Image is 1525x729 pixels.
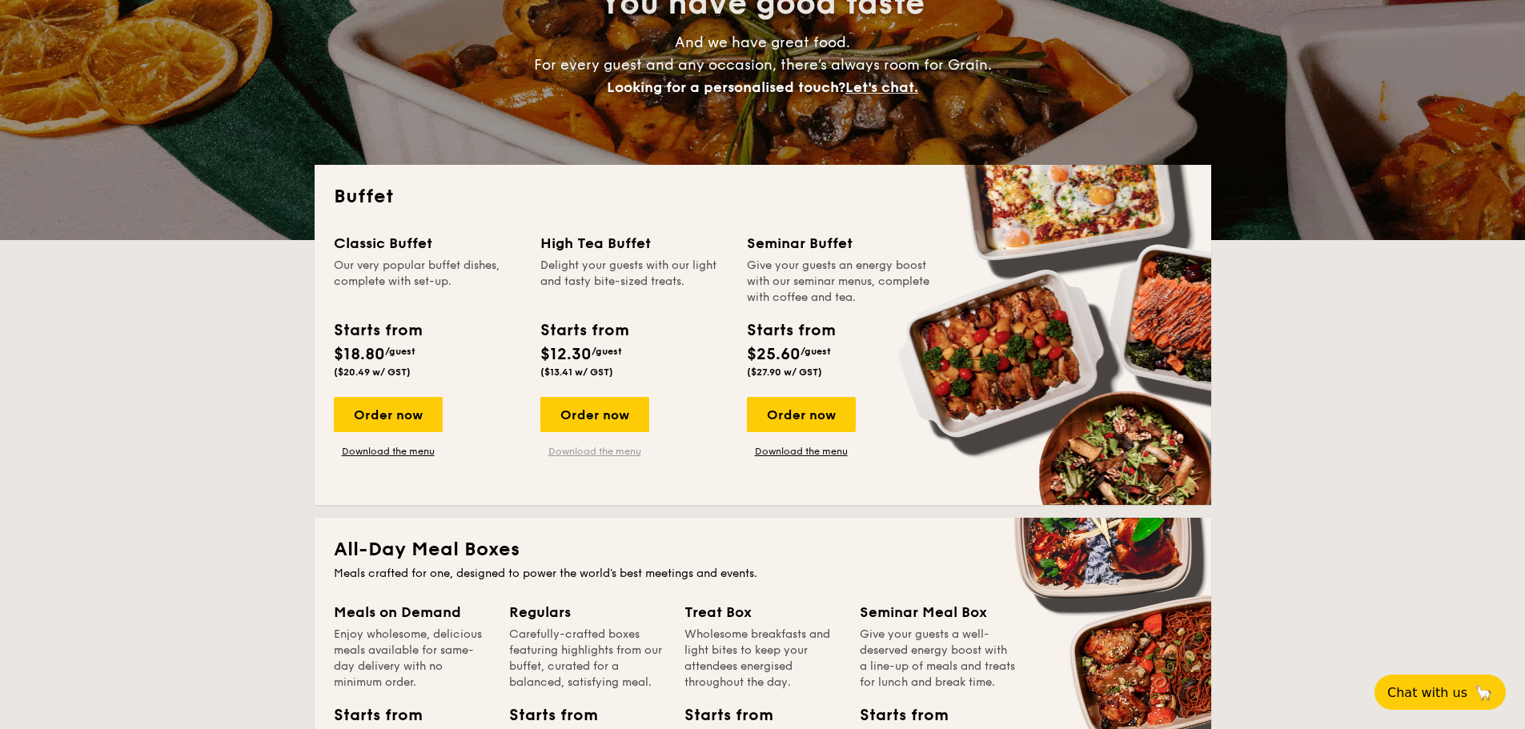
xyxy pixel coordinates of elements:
[592,346,622,357] span: /guest
[385,346,415,357] span: /guest
[509,627,665,691] div: Carefully-crafted boxes featuring highlights from our buffet, curated for a balanced, satisfying ...
[334,184,1192,210] h2: Buffet
[845,78,918,96] span: Let's chat.
[860,627,1016,691] div: Give your guests a well-deserved energy boost with a line-up of meals and treats for lunch and br...
[1387,685,1467,700] span: Chat with us
[334,318,421,342] div: Starts from
[1474,683,1493,702] span: 🦙
[334,258,521,306] div: Our very popular buffet dishes, complete with set-up.
[540,367,613,378] span: ($13.41 w/ GST)
[334,537,1192,563] h2: All-Day Meal Boxes
[684,627,841,691] div: Wholesome breakfasts and light bites to keep your attendees energised throughout the day.
[334,601,490,623] div: Meals on Demand
[747,232,934,254] div: Seminar Buffet
[607,78,845,96] span: Looking for a personalised touch?
[747,345,801,364] span: $25.60
[540,445,649,458] a: Download the menu
[334,232,521,254] div: Classic Buffet
[747,367,822,378] span: ($27.90 w/ GST)
[540,318,628,342] div: Starts from
[540,232,728,254] div: High Tea Buffet
[334,397,443,432] div: Order now
[801,346,831,357] span: /guest
[684,703,756,727] div: Starts from
[334,566,1192,582] div: Meals crafted for one, designed to power the world's best meetings and events.
[334,627,490,691] div: Enjoy wholesome, delicious meals available for same-day delivery with no minimum order.
[1375,675,1506,710] button: Chat with us🦙
[684,601,841,623] div: Treat Box
[334,703,406,727] div: Starts from
[534,34,992,96] span: And we have great food. For every guest and any occasion, there’s always room for Grain.
[860,601,1016,623] div: Seminar Meal Box
[334,367,411,378] span: ($20.49 w/ GST)
[540,397,649,432] div: Order now
[540,258,728,306] div: Delight your guests with our light and tasty bite-sized treats.
[747,445,856,458] a: Download the menu
[747,258,934,306] div: Give your guests an energy boost with our seminar menus, complete with coffee and tea.
[747,318,834,342] div: Starts from
[334,345,385,364] span: $18.80
[509,601,665,623] div: Regulars
[860,703,932,727] div: Starts from
[334,445,443,458] a: Download the menu
[540,345,592,364] span: $12.30
[747,397,856,432] div: Order now
[509,703,581,727] div: Starts from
